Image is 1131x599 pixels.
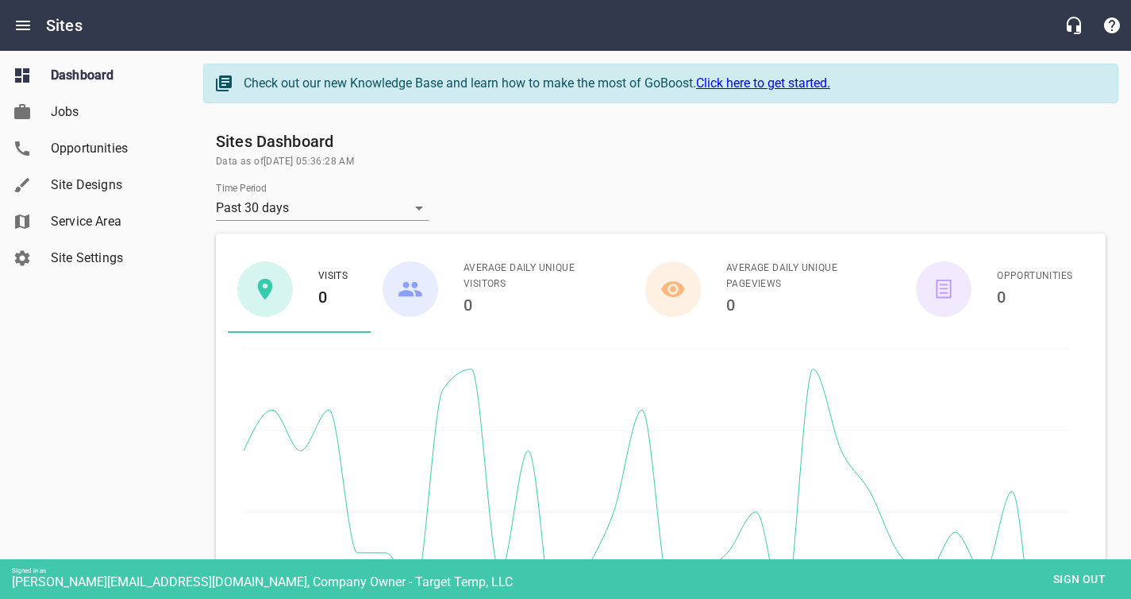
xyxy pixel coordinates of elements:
h6: 0 [726,292,883,318]
h6: 0 [464,292,607,318]
button: Sign out [1040,565,1119,594]
span: Site Designs [51,176,171,195]
span: Opportunities [997,269,1072,284]
span: Average Daily Unique Visitors [464,261,607,292]
div: Past 30 days [216,195,429,221]
button: Open drawer [4,6,42,44]
span: Service Area [51,212,171,231]
div: [PERSON_NAME][EMAIL_ADDRESS][DOMAIN_NAME], Company Owner - Target Temp, LLC [12,574,1131,589]
h6: Sites Dashboard [216,129,1106,154]
div: Check out our new Knowledge Base and learn how to make the most of GoBoost. [244,74,1102,93]
span: Sign out [1046,570,1113,589]
h6: Sites [46,13,83,38]
span: Data as of [DATE] 05:36:28 AM [216,154,1106,170]
div: Signed in as [12,567,1131,574]
span: Opportunities [51,139,171,158]
span: Site Settings [51,249,171,268]
button: Support Portal [1093,6,1131,44]
button: Live Chat [1055,6,1093,44]
a: Click here to get started. [696,75,830,91]
h6: 0 [318,284,348,310]
span: Average Daily Unique Pageviews [726,261,883,292]
span: Jobs [51,102,171,122]
span: Dashboard [51,66,171,85]
span: Visits [318,269,348,284]
label: Time Period [216,184,267,193]
h6: 0 [997,284,1072,310]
